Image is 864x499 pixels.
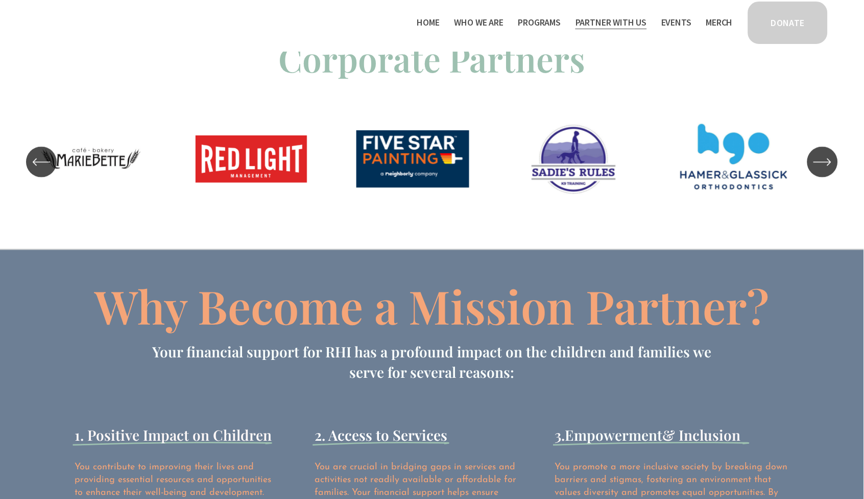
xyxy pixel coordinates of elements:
[706,14,733,31] a: Merch
[575,15,646,30] span: Partner With Us
[417,14,440,31] a: Home
[661,14,691,31] a: Events
[518,15,561,30] span: Programs
[26,147,57,177] button: Previous
[663,426,741,445] span: & Inclusion
[152,342,715,382] span: Your financial support for RHI has a profound impact on the children and families we serve for se...
[575,14,646,31] a: folder dropdown
[75,426,272,445] span: 1. Positive Impact on Children
[807,147,838,177] button: Next
[454,15,503,30] span: Who We Are
[454,14,503,31] a: folder dropdown
[518,14,561,31] a: folder dropdown
[565,426,663,445] span: Empowerment
[35,34,830,83] p: Corporate Partners
[315,426,447,445] span: 2. Access to Services
[555,426,565,445] span: 3.
[95,275,770,336] span: Why Become a Mission Partner?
